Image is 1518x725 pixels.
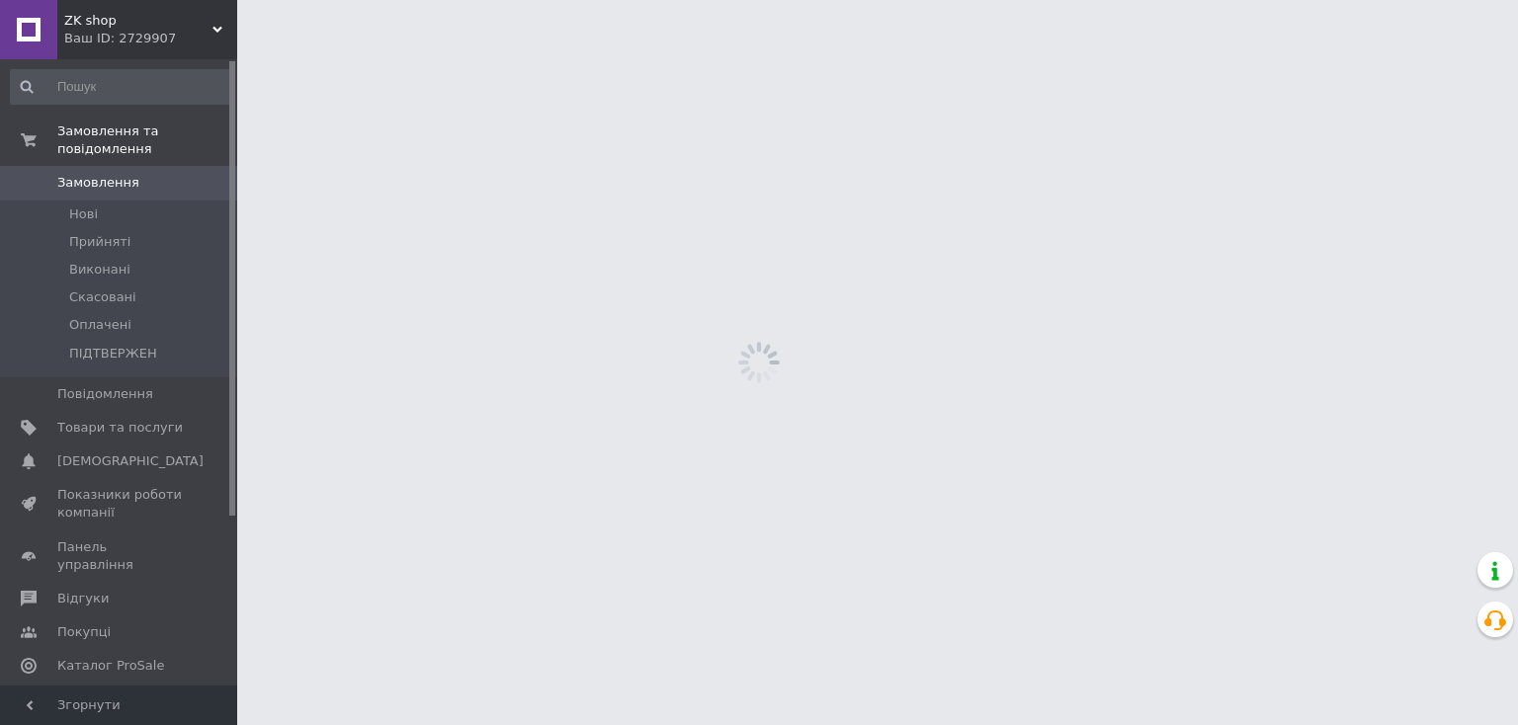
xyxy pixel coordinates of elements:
[57,122,237,158] span: Замовлення та повідомлення
[57,623,111,641] span: Покупці
[64,30,237,47] div: Ваш ID: 2729907
[57,419,183,437] span: Товари та послуги
[69,205,98,223] span: Нові
[69,288,136,306] span: Скасовані
[57,174,139,192] span: Замовлення
[57,657,164,675] span: Каталог ProSale
[57,538,183,574] span: Панель управління
[10,69,233,105] input: Пошук
[69,316,131,334] span: Оплачені
[57,590,109,607] span: Відгуки
[69,233,130,251] span: Прийняті
[69,345,157,362] span: ПІДТВЕРЖЕН
[69,261,130,279] span: Виконані
[57,385,153,403] span: Повідомлення
[57,452,204,470] span: [DEMOGRAPHIC_DATA]
[64,12,212,30] span: ZK shop
[57,486,183,522] span: Показники роботи компанії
